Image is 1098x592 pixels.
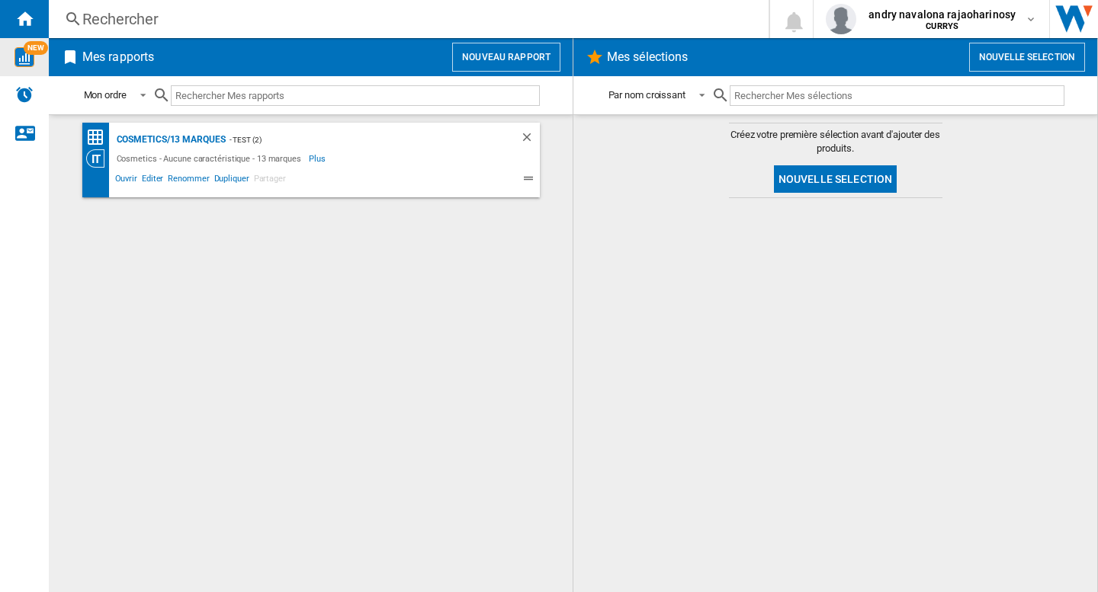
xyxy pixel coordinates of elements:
[604,43,691,72] h2: Mes sélections
[15,85,34,104] img: alerts-logo.svg
[171,85,540,106] input: Rechercher Mes rapports
[82,8,729,30] div: Rechercher
[226,130,490,149] div: - test (2)
[165,171,211,190] span: Renommer
[969,43,1085,72] button: Nouvelle selection
[252,171,288,190] span: Partager
[140,171,165,190] span: Editer
[86,128,113,147] div: Classement des prix
[309,149,328,168] span: Plus
[926,21,958,31] b: CURRYS
[14,47,34,67] img: wise-card.svg
[212,171,252,190] span: Dupliquer
[24,41,48,55] span: NEW
[113,171,140,190] span: Ouvrir
[729,128,942,155] span: Créez votre première sélection avant d'ajouter des produits.
[608,89,685,101] div: Par nom croissant
[452,43,560,72] button: Nouveau rapport
[730,85,1064,106] input: Rechercher Mes sélections
[86,149,113,168] div: Vision Catégorie
[113,149,309,168] div: Cosmetics - Aucune caractéristique - 13 marques
[79,43,157,72] h2: Mes rapports
[113,130,226,149] div: Cosmetics/13 marques
[84,89,127,101] div: Mon ordre
[826,4,856,34] img: profile.jpg
[868,7,1016,22] span: andry navalona rajaoharinosy
[520,130,540,149] div: Supprimer
[774,165,897,193] button: Nouvelle selection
